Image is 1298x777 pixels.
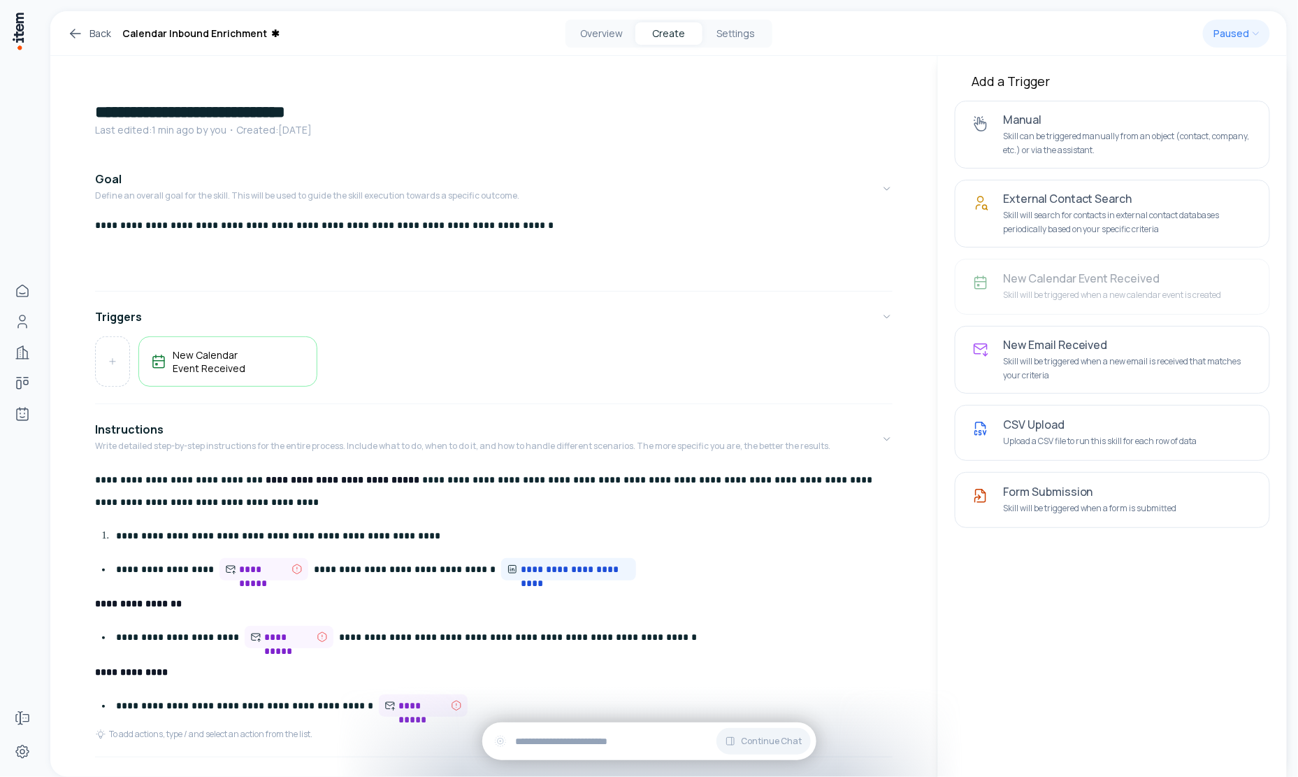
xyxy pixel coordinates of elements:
h4: New Email Received [1003,338,1253,352]
div: To add actions, type / and select an action from the list. [95,729,312,740]
h5: New Calendar Event Received [173,348,305,375]
span: Continue Chat [742,736,802,747]
h4: CSV Upload [1003,418,1253,432]
a: Home [8,277,36,305]
p: Define an overall goal for the skill. This will be used to guide the skill execution towards a sp... [95,190,519,201]
button: New Email ReceivedSkill will be triggered when a new email is received that matches your criteria [955,326,1270,394]
a: Contacts [8,308,36,336]
h4: Instructions [95,421,164,438]
button: Settings [702,22,770,45]
button: Continue Chat [716,728,811,755]
h4: External Contact Search [1003,192,1253,206]
a: Settings [8,738,36,766]
a: Forms [8,704,36,732]
button: ManualSkill can be triggered manually from an object (contact, company, etc.) or via the assistant. [955,101,1270,169]
div: Triggers [95,336,893,398]
button: CSV UploadUpload a CSV file to run this skill for each row of data [955,405,1270,461]
div: GoalDefine an overall goal for the skill. This will be used to guide the skill execution towards ... [95,218,893,285]
div: InstructionsWrite detailed step-by-step instructions for the entire process. Include what to do, ... [95,469,893,751]
button: GoalDefine an overall goal for the skill. This will be used to guide the skill execution towards ... [95,159,893,218]
p: Skill will be triggered when a form is submitted [1003,501,1253,515]
button: InstructionsWrite detailed step-by-step instructions for the entire process. Include what to do, ... [95,410,893,469]
p: Skill will search for contacts in external contact databases periodically based on your specific ... [1003,208,1253,236]
a: Back [67,25,111,42]
p: Upload a CSV file to run this skill for each row of data [1003,434,1253,448]
h1: Calendar Inbound Enrichment ✱ [122,25,280,42]
button: Overview [568,22,635,45]
button: Form SubmissionSkill will be triggered when a form is submitted [955,472,1270,528]
img: Item Brain Logo [11,11,25,51]
a: deals [8,369,36,397]
a: Agents [8,400,36,428]
button: Create [635,22,702,45]
h4: Manual [1003,113,1253,127]
button: External Contact SearchSkill will search for contacts in external contact databases periodically ... [955,180,1270,248]
a: Companies [8,338,36,366]
div: Continue Chat [482,722,816,760]
button: Triggers [95,297,893,336]
p: Write detailed step-by-step instructions for the entire process. Include what to do, when to do i... [95,441,830,452]
p: Last edited: 1 min ago by you ・Created: [DATE] [95,123,893,137]
p: Skill can be triggered manually from an object (contact, company, etc.) or via the assistant. [1003,129,1253,157]
h4: Goal [95,171,122,187]
p: Skill will be triggered when a new email is received that matches your criteria [1003,355,1253,382]
h4: Form Submission [1003,485,1253,499]
h3: Add a Trigger [972,73,1253,90]
h4: Triggers [95,308,142,325]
